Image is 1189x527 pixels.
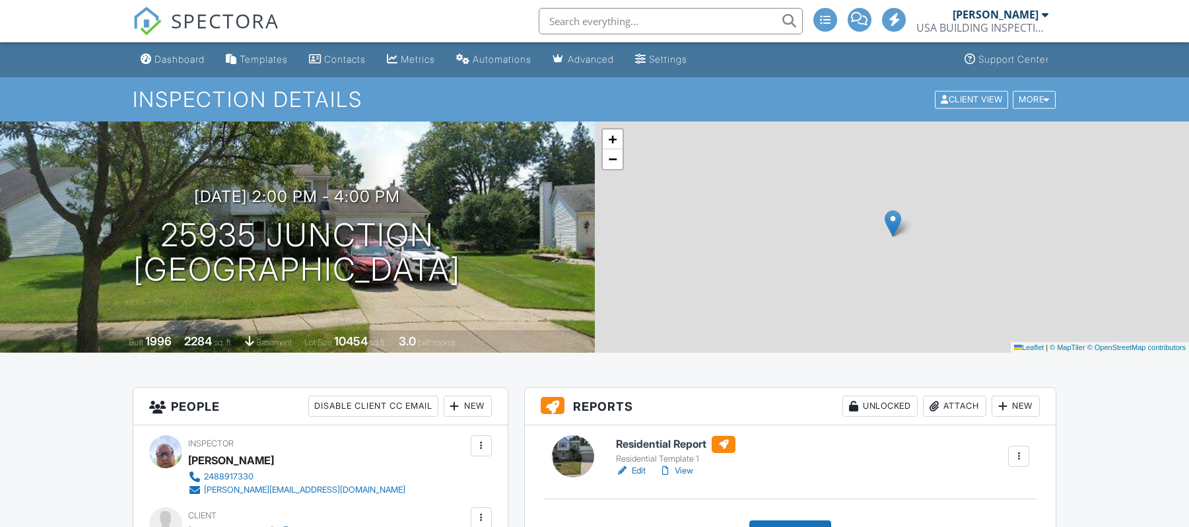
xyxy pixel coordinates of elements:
[451,48,537,72] a: Automations (Basic)
[539,8,803,34] input: Search everything...
[525,388,1056,425] h3: Reports
[133,88,1057,111] h1: Inspection Details
[923,396,986,417] div: Attach
[324,53,366,65] div: Contacts
[133,18,279,46] a: SPECTORA
[547,48,619,72] a: Advanced
[649,53,687,65] div: Settings
[304,48,371,72] a: Contacts
[444,396,492,417] div: New
[608,151,617,167] span: −
[842,396,918,417] div: Unlocked
[934,94,1011,104] a: Client View
[616,436,735,465] a: Residential Report Residential Template 1
[916,21,1048,34] div: USA BUILDING INSPECTIONS LLC
[194,188,400,205] h3: [DATE] 2:00 pm - 4:00 pm
[145,334,172,348] div: 1996
[418,337,456,347] span: bathrooms
[135,48,210,72] a: Dashboard
[630,48,693,72] a: Settings
[1046,343,1048,351] span: |
[1087,343,1186,351] a: © OpenStreetMap contributors
[399,334,416,348] div: 3.0
[129,337,143,347] span: Built
[603,149,623,169] a: Zoom out
[370,337,386,347] span: sq.ft.
[221,48,293,72] a: Templates
[171,7,279,34] span: SPECTORA
[188,450,274,470] div: [PERSON_NAME]
[978,53,1049,65] div: Support Center
[1014,343,1044,351] a: Leaflet
[133,7,162,36] img: The Best Home Inspection Software - Spectora
[188,470,405,483] a: 2488917330
[608,131,617,147] span: +
[935,90,1008,108] div: Client View
[304,337,332,347] span: Lot Size
[334,334,368,348] div: 10454
[154,53,205,65] div: Dashboard
[214,337,232,347] span: sq. ft.
[133,388,508,425] h3: People
[616,464,646,477] a: Edit
[1013,90,1056,108] div: More
[568,53,614,65] div: Advanced
[256,337,292,347] span: basement
[953,8,1038,21] div: [PERSON_NAME]
[401,53,435,65] div: Metrics
[885,210,901,237] img: Marker
[1050,343,1085,351] a: © MapTiler
[616,454,735,464] div: Residential Template 1
[188,510,217,520] span: Client
[616,436,735,453] h6: Residential Report
[204,472,254,482] div: 2488917330
[188,439,234,448] span: Inspector
[204,485,405,495] div: [PERSON_NAME][EMAIL_ADDRESS][DOMAIN_NAME]
[133,218,461,288] h1: 25935 Junction [GEOGRAPHIC_DATA]
[184,334,212,348] div: 2284
[473,53,531,65] div: Automations
[188,483,405,497] a: [PERSON_NAME][EMAIL_ADDRESS][DOMAIN_NAME]
[659,464,693,477] a: View
[382,48,440,72] a: Metrics
[240,53,288,65] div: Templates
[959,48,1054,72] a: Support Center
[603,129,623,149] a: Zoom in
[308,396,438,417] div: Disable Client CC Email
[992,396,1040,417] div: New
